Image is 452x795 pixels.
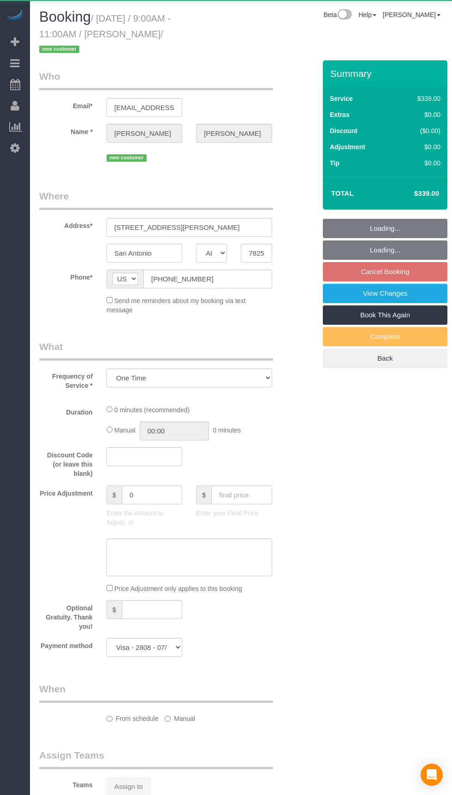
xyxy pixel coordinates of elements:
label: From schedule [107,711,159,723]
h3: Summary [330,68,443,79]
small: / [DATE] / 9:00AM - 11:00AM / [PERSON_NAME] [39,13,171,55]
a: View Changes [323,284,447,303]
a: Help [358,11,376,18]
input: First Name* [107,124,182,143]
div: Open Intercom Messenger [421,764,443,786]
div: $0.00 [398,110,440,119]
label: Teams [32,777,100,789]
label: Extras [330,110,350,119]
span: $ [196,485,211,504]
p: Enter your Final Price [196,509,272,518]
legend: Where [39,189,273,210]
label: Name * [32,124,100,136]
img: Automaid Logo [6,9,24,22]
label: Service [330,94,353,103]
a: Beta [323,11,352,18]
span: $ [107,600,122,619]
span: Manual [114,427,136,434]
p: Enter the Amount to Adjust, or [107,509,182,527]
legend: Who [39,70,273,90]
a: Book This Again [323,305,447,325]
label: Discount Code (or leave this blank) [32,447,100,478]
span: new customer [107,154,147,162]
label: Address* [32,218,100,230]
h4: $339.00 [387,190,439,198]
span: Price Adjustment only applies to this booking [114,585,242,592]
input: Last Name* [196,124,272,143]
span: Send me reminders about my booking via text message [107,297,246,314]
span: / [39,29,163,55]
div: $0.00 [398,158,440,168]
label: Duration [32,404,100,417]
a: Back [323,349,447,368]
a: [PERSON_NAME] [383,11,440,18]
label: Email* [32,98,100,111]
div: $339.00 [398,94,440,103]
span: 0 minutes (recommended) [114,406,190,414]
label: Optional Gratuity. Thank you! [32,600,100,631]
label: Discount [330,126,357,135]
input: final price [211,485,272,504]
div: ($0.00) [398,126,440,135]
label: Frequency of Service * [32,368,100,390]
legend: When [39,682,273,703]
label: Phone* [32,269,100,282]
span: $ [107,485,122,504]
input: Phone* [143,269,272,288]
label: Price Adjustment [32,485,100,498]
input: City* [107,244,182,263]
input: Email* [107,98,182,117]
span: new customer [39,46,79,53]
span: 0 minutes [213,427,241,434]
strong: Total [331,189,354,197]
label: Adjustment [330,142,365,152]
label: Payment method [32,638,100,650]
img: New interface [337,9,352,21]
label: Tip [330,158,339,168]
input: From schedule [107,716,113,722]
legend: Assign Teams [39,748,273,769]
input: Zip Code* [241,244,272,263]
div: $0.00 [398,142,440,152]
input: Manual [165,716,171,722]
span: Booking [39,9,91,25]
label: Manual [165,711,195,723]
legend: What [39,340,273,361]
